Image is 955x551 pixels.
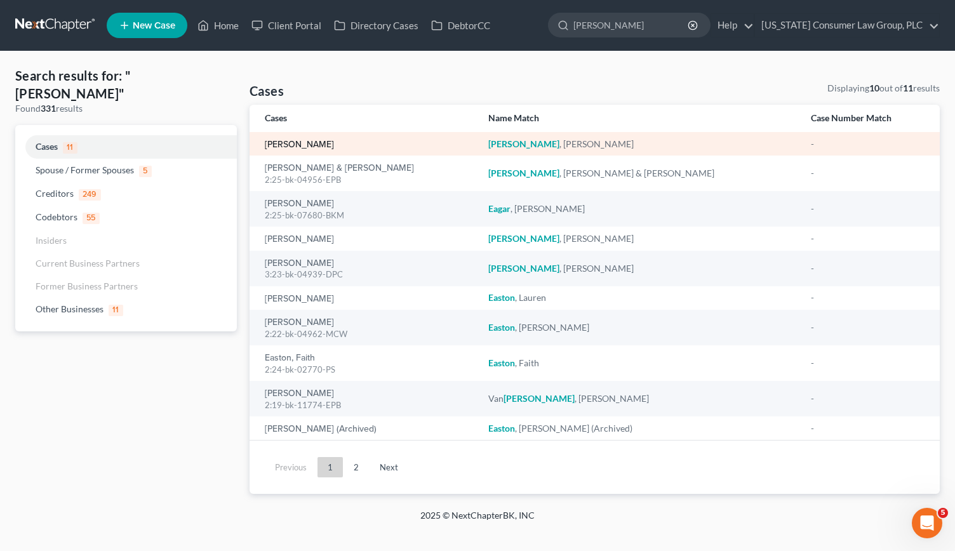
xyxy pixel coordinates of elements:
div: , [PERSON_NAME] [488,232,791,245]
div: - [811,392,925,405]
h4: Search results for: "[PERSON_NAME]" [15,67,237,102]
div: - [811,357,925,369]
em: [PERSON_NAME] [488,233,559,244]
em: Easton [488,292,515,303]
a: [PERSON_NAME] [265,295,334,303]
div: - [811,202,925,215]
a: Spouse / Former Spouses5 [15,159,237,182]
em: [PERSON_NAME] [504,393,575,404]
a: 2 [344,457,369,477]
a: Directory Cases [328,14,425,37]
em: [PERSON_NAME] [488,263,559,274]
div: 2:24-bk-02770-PS [265,364,468,376]
div: Found results [15,102,237,115]
span: Current Business Partners [36,258,140,269]
a: [PERSON_NAME] [265,199,334,208]
div: , [PERSON_NAME] & [PERSON_NAME] [488,167,791,180]
div: - [811,262,925,275]
th: Case Number Match [801,105,940,132]
span: Other Businesses [36,303,104,314]
input: Search by name... [573,13,690,37]
span: 5 [139,166,152,177]
div: , Lauren [488,291,791,304]
a: Creditors249 [15,182,237,206]
span: Creditors [36,188,74,199]
div: - [811,167,925,180]
div: , [PERSON_NAME] (Archived) [488,422,791,435]
a: [PERSON_NAME] [265,235,334,244]
span: Insiders [36,235,67,246]
a: [PERSON_NAME] [265,318,334,327]
div: , [PERSON_NAME] [488,202,791,215]
span: 55 [83,213,100,224]
div: - [811,422,925,435]
div: , Faith [488,357,791,369]
div: , [PERSON_NAME] [488,138,791,150]
span: Former Business Partners [36,281,138,291]
iframe: Intercom live chat [912,508,942,538]
a: Help [711,14,754,37]
div: 2:19-bk-11774-EPB [265,399,468,411]
div: 2:25-bk-04956-EPB [265,174,468,186]
h4: Cases [250,82,284,100]
th: Name Match [478,105,801,132]
div: - [811,321,925,334]
a: Codebtors55 [15,206,237,229]
em: Easton [488,322,515,333]
span: 11 [63,142,77,154]
a: Other Businesses11 [15,298,237,321]
span: New Case [133,21,175,30]
em: [PERSON_NAME] [488,138,559,149]
div: , [PERSON_NAME] [488,321,791,334]
span: Codebtors [36,211,77,222]
a: Insiders [15,229,237,252]
a: [PERSON_NAME] & [PERSON_NAME] [265,164,414,173]
a: 1 [317,457,343,477]
em: [PERSON_NAME] [488,168,559,178]
a: Next [370,457,408,477]
strong: 10 [869,83,879,93]
a: [US_STATE] Consumer Law Group, PLC [755,14,939,37]
em: Easton [488,423,515,434]
a: Former Business Partners [15,275,237,298]
span: 249 [79,189,101,201]
strong: 331 [41,103,56,114]
div: - [811,232,925,245]
a: DebtorCC [425,14,497,37]
span: 11 [109,305,123,316]
a: Current Business Partners [15,252,237,275]
a: [PERSON_NAME] [265,140,334,149]
div: Van , [PERSON_NAME] [488,392,791,405]
div: Displaying out of results [827,82,940,95]
span: 5 [938,508,948,518]
span: Cases [36,141,58,152]
div: , [PERSON_NAME] [488,262,791,275]
a: [PERSON_NAME] [265,389,334,398]
div: - [811,138,925,150]
div: 3:23-bk-04939-DPC [265,269,468,281]
em: Easton [488,357,515,368]
div: - [811,291,925,304]
div: 2:22-bk-04962-MCW [265,328,468,340]
div: 2025 © NextChapterBK, INC [116,509,839,532]
a: Home [191,14,245,37]
a: [PERSON_NAME] (Archived) [265,425,377,434]
div: 2:25-bk-07680-BKM [265,209,468,222]
a: [PERSON_NAME] [265,259,334,268]
strong: 11 [903,83,913,93]
a: Client Portal [245,14,328,37]
a: Easton, Faith [265,354,315,362]
th: Cases [250,105,478,132]
span: Spouse / Former Spouses [36,164,134,175]
em: Eagar [488,203,511,214]
a: Cases11 [15,135,237,159]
